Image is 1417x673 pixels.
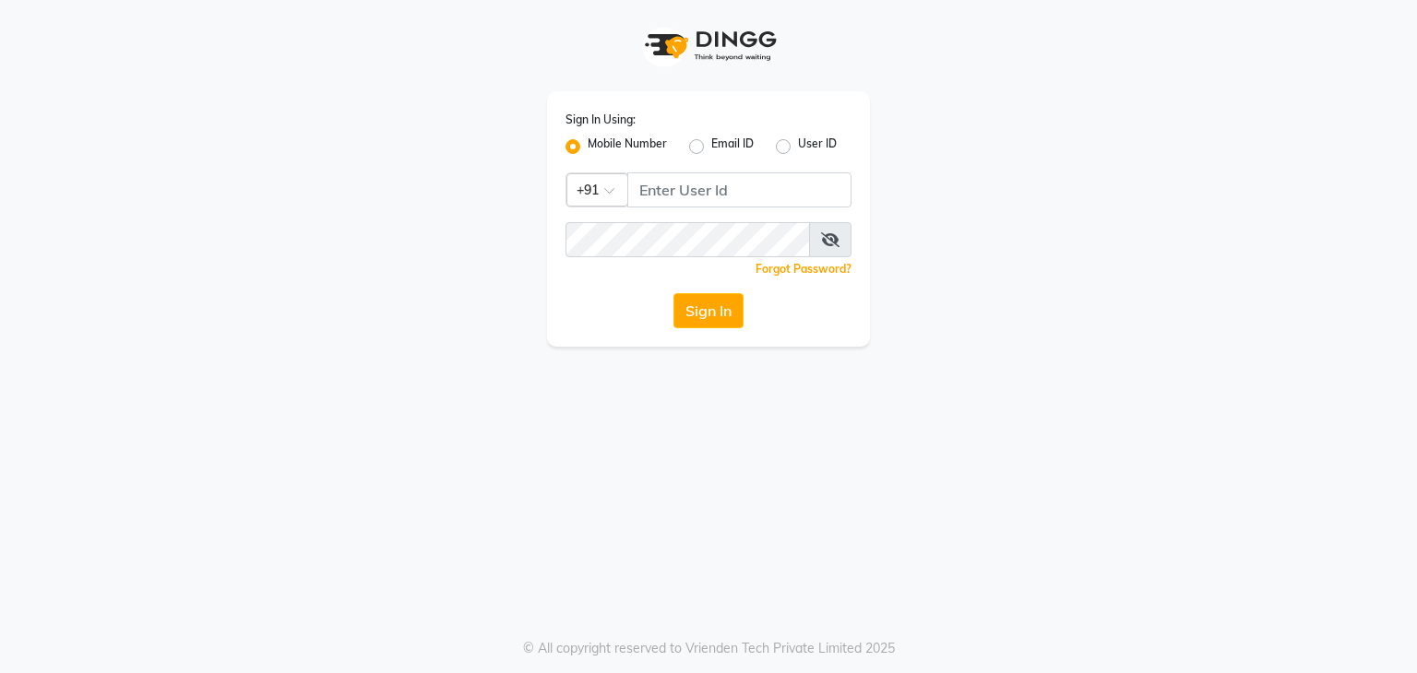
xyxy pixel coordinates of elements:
[635,18,782,73] img: logo1.svg
[566,112,636,128] label: Sign In Using:
[673,293,744,328] button: Sign In
[566,222,810,257] input: Username
[627,172,851,207] input: Username
[756,262,851,276] a: Forgot Password?
[798,136,837,158] label: User ID
[588,136,667,158] label: Mobile Number
[711,136,754,158] label: Email ID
